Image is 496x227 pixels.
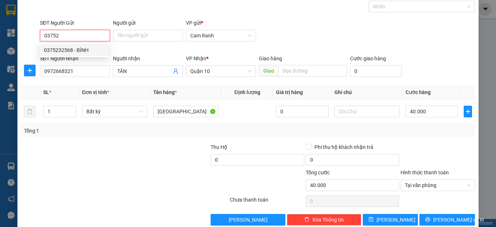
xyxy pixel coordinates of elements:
[153,89,177,95] span: Tên hàng
[24,68,35,73] span: plus
[350,65,402,77] input: Cước giao hàng
[350,56,386,61] label: Cước giao hàng
[61,28,100,33] b: [DOMAIN_NAME]
[287,214,361,226] button: deleteXóa Thông tin
[186,56,206,61] span: VP Nhận
[40,42,110,50] div: Số điện thoại không hợp lệ
[306,170,330,175] span: Tổng cước
[369,217,374,223] span: save
[40,19,110,27] div: SĐT Người Gửi
[113,19,183,27] div: Người gửi
[40,44,109,56] div: 0375232568 - BÌNH
[229,216,268,224] span: [PERSON_NAME]
[278,65,347,77] input: Dọc đường
[211,144,227,150] span: Thu Hộ
[259,65,278,77] span: Giao
[464,106,472,117] button: plus
[190,66,252,77] span: Quận 10
[312,143,376,151] span: Phí thu hộ khách nhận trả
[312,216,344,224] span: Xóa Thông tin
[332,85,403,100] th: Ghi chú
[259,56,282,61] span: Giao hàng
[406,89,431,95] span: Cước hàng
[190,30,252,41] span: Cam Ranh
[419,214,475,226] button: printer[PERSON_NAME] và In
[425,217,430,223] span: printer
[211,214,285,226] button: [PERSON_NAME]
[276,106,328,117] input: 0
[363,214,418,226] button: save[PERSON_NAME]
[229,196,305,208] div: Chưa thanh toán
[276,89,303,95] span: Giá trị hàng
[79,9,96,27] img: logo.jpg
[405,180,471,191] span: Tại văn phòng
[24,65,36,76] button: plus
[334,106,400,117] input: Ghi Chú
[44,46,104,54] div: 0375232568 - BÌNH
[9,47,41,94] b: Hòa [PERSON_NAME]
[43,89,49,95] span: SL
[61,35,100,44] li: (c) 2017
[40,54,110,62] div: SĐT Người Nhận
[186,19,256,27] div: VP gửi
[433,216,484,224] span: [PERSON_NAME] và In
[304,217,309,223] span: delete
[153,106,219,117] input: VD: Bàn, Ghế
[45,11,72,45] b: Gửi khách hàng
[377,216,415,224] span: [PERSON_NAME]
[24,106,36,117] button: delete
[173,68,179,74] span: user-add
[113,54,183,62] div: Người nhận
[234,89,260,95] span: Định lượng
[82,89,109,95] span: Đơn vị tính
[86,106,143,117] span: Bất kỳ
[464,109,472,114] span: plus
[24,127,192,135] div: Tổng: 1
[401,170,449,175] label: Hình thức thanh toán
